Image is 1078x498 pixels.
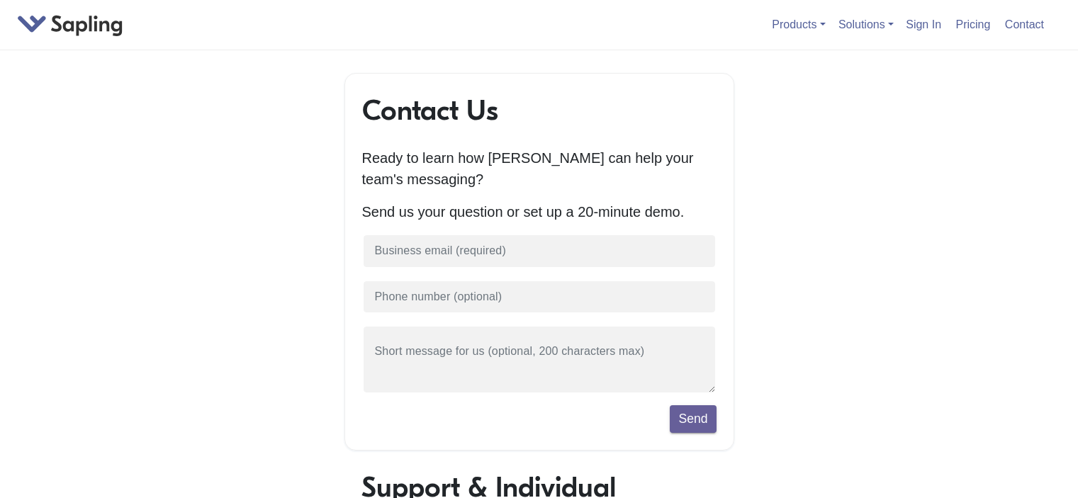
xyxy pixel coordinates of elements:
button: Send [670,405,716,432]
p: Ready to learn how [PERSON_NAME] can help your team's messaging? [362,147,717,190]
h1: Contact Us [362,94,717,128]
input: Phone number (optional) [362,280,717,315]
input: Business email (required) [362,234,717,268]
a: Products [772,18,825,30]
a: Sign In [900,13,947,36]
p: Send us your question or set up a 20-minute demo. [362,201,717,222]
a: Contact [999,13,1050,36]
a: Pricing [950,13,996,36]
a: Solutions [838,18,894,30]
